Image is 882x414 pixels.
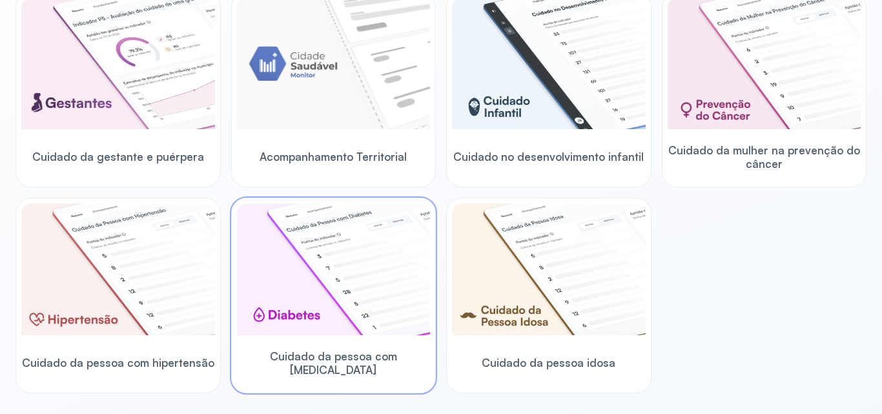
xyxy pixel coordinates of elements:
span: Cuidado da pessoa idosa [482,356,615,369]
img: elderly.png [452,203,646,335]
span: Cuidado da mulher na prevenção do câncer [668,143,861,171]
span: Cuidado da pessoa com hipertensão [22,356,214,369]
span: Acompanhamento Territorial [260,150,407,163]
span: Cuidado da gestante e puérpera [32,150,204,163]
img: diabetics.png [237,203,431,335]
img: hypertension.png [21,203,215,335]
span: Cuidado no desenvolvimento infantil [453,150,644,163]
span: Cuidado da pessoa com [MEDICAL_DATA] [237,349,431,377]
